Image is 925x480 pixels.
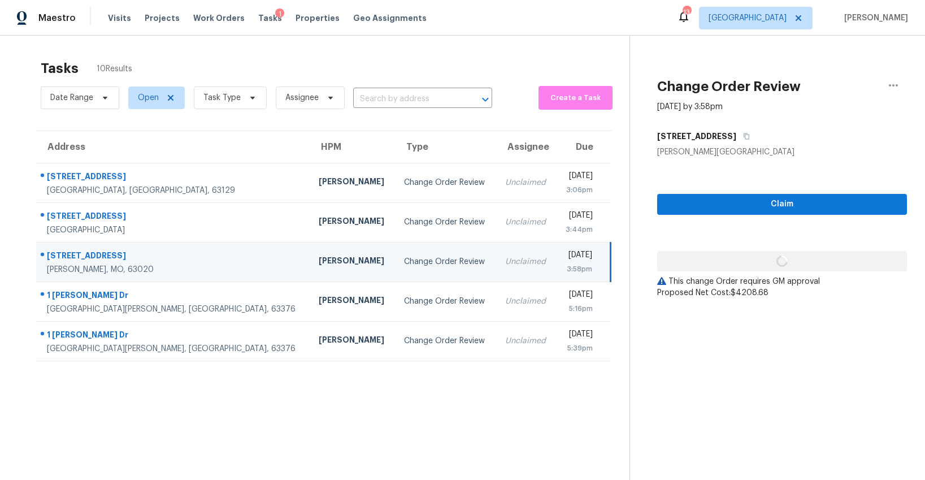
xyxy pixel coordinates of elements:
[565,184,593,196] div: 3:06pm
[657,146,907,158] div: [PERSON_NAME][GEOGRAPHIC_DATA]
[47,224,301,236] div: [GEOGRAPHIC_DATA]
[565,170,593,184] div: [DATE]
[404,256,487,267] div: Change Order Review
[193,12,245,24] span: Work Orders
[683,7,691,18] div: 13
[477,92,493,107] button: Open
[47,343,301,354] div: [GEOGRAPHIC_DATA][PERSON_NAME], [GEOGRAPHIC_DATA], 63376
[505,296,547,307] div: Unclaimed
[565,263,592,275] div: 3:58pm
[319,255,386,269] div: [PERSON_NAME]
[41,63,79,74] h2: Tasks
[404,335,487,347] div: Change Order Review
[275,8,284,20] div: 1
[404,296,487,307] div: Change Order Review
[736,126,752,146] button: Copy Address
[97,63,132,75] span: 10 Results
[657,81,801,92] h2: Change Order Review
[657,194,907,215] button: Claim
[404,177,487,188] div: Change Order Review
[36,131,310,163] th: Address
[47,304,301,315] div: [GEOGRAPHIC_DATA][PERSON_NAME], [GEOGRAPHIC_DATA], 63376
[657,276,907,287] div: This change Order requires GM approval
[565,210,593,224] div: [DATE]
[505,256,547,267] div: Unclaimed
[203,92,241,103] span: Task Type
[258,14,282,22] span: Tasks
[544,92,607,105] span: Create a Task
[666,197,898,211] span: Claim
[319,215,386,230] div: [PERSON_NAME]
[840,12,908,24] span: [PERSON_NAME]
[657,287,907,299] div: Proposed Net Cost: $4208.68
[565,224,593,235] div: 3:44pm
[404,217,487,228] div: Change Order Review
[47,264,301,275] div: [PERSON_NAME], MO, 63020
[353,90,461,108] input: Search by address
[565,343,593,354] div: 5:39pm
[47,329,301,343] div: 1 [PERSON_NAME] Dr
[108,12,131,24] span: Visits
[47,250,301,264] div: [STREET_ADDRESS]
[47,289,301,304] div: 1 [PERSON_NAME] Dr
[47,171,301,185] div: [STREET_ADDRESS]
[505,177,547,188] div: Unclaimed
[285,92,319,103] span: Assignee
[556,131,611,163] th: Due
[50,92,93,103] span: Date Range
[353,12,427,24] span: Geo Assignments
[145,12,180,24] span: Projects
[565,289,593,303] div: [DATE]
[565,328,593,343] div: [DATE]
[319,334,386,348] div: [PERSON_NAME]
[47,185,301,196] div: [GEOGRAPHIC_DATA], [GEOGRAPHIC_DATA], 63129
[47,210,301,224] div: [STREET_ADDRESS]
[657,101,723,113] div: [DATE] by 3:58pm
[395,131,496,163] th: Type
[38,12,76,24] span: Maestro
[539,86,613,110] button: Create a Task
[565,249,592,263] div: [DATE]
[319,176,386,190] div: [PERSON_NAME]
[138,92,159,103] span: Open
[505,217,547,228] div: Unclaimed
[319,295,386,309] div: [PERSON_NAME]
[709,12,787,24] span: [GEOGRAPHIC_DATA]
[565,303,593,314] div: 5:16pm
[505,335,547,347] div: Unclaimed
[496,131,556,163] th: Assignee
[296,12,340,24] span: Properties
[657,131,736,142] h5: [STREET_ADDRESS]
[310,131,395,163] th: HPM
